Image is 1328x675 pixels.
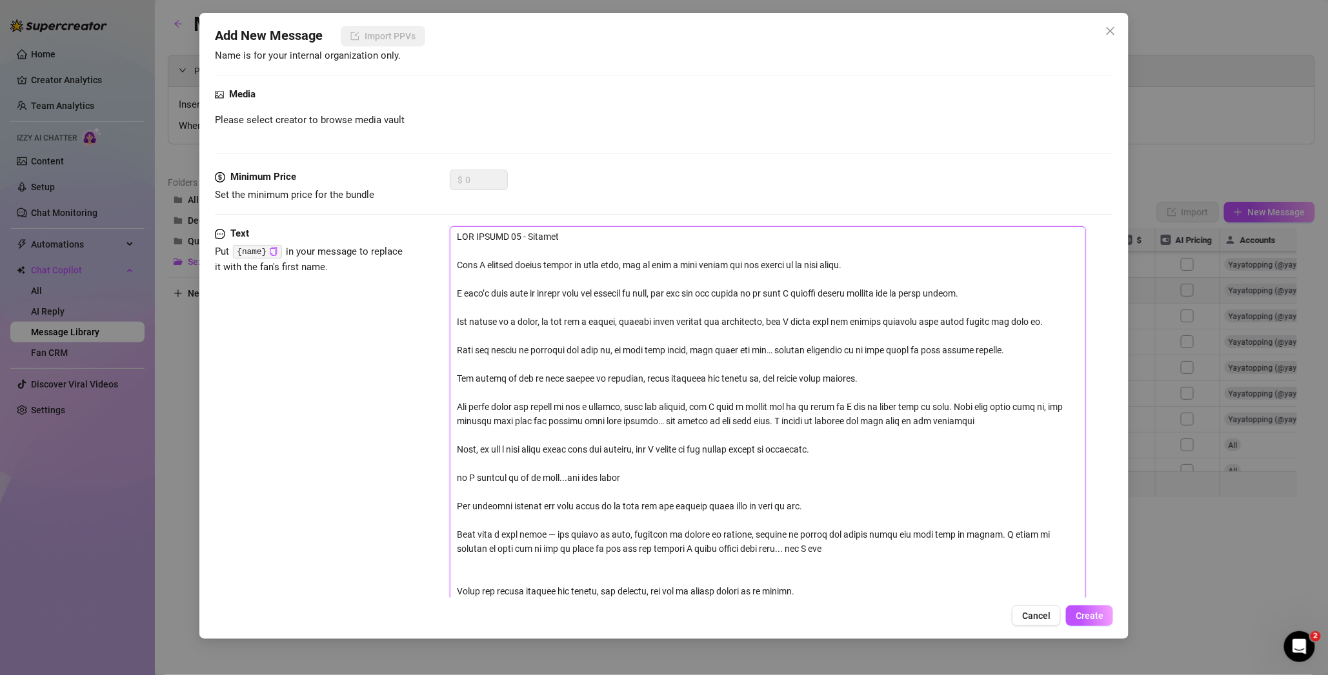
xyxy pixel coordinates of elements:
[269,247,277,255] span: copy
[1311,631,1321,641] span: 2
[215,26,323,46] span: Add New Message
[1012,605,1061,626] button: Cancel
[341,26,425,46] button: Import PPVs
[1105,26,1116,36] span: close
[215,246,403,273] span: Put in your message to replace it with the fan's first name.
[215,189,374,201] span: Set the minimum price for the bundle
[215,87,224,103] span: picture
[230,228,249,239] strong: Text
[1284,631,1315,662] iframe: Intercom live chat
[1100,21,1121,41] button: Close
[1076,611,1103,621] span: Create
[1100,26,1121,36] span: Close
[215,226,225,242] span: message
[1022,611,1051,621] span: Cancel
[229,88,256,100] strong: Media
[269,247,277,257] button: Click to Copy
[233,245,281,259] code: {name}
[215,50,401,61] span: Name is for your internal organization only.
[1066,605,1113,626] button: Create
[230,171,296,182] strong: Minimum Price
[215,113,405,128] span: Please select creator to browse media vault
[215,170,225,185] span: dollar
